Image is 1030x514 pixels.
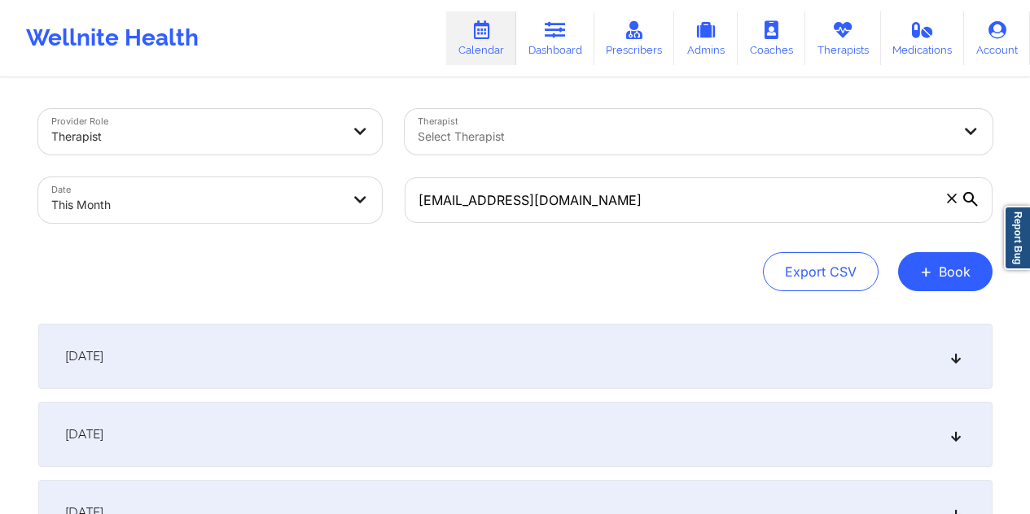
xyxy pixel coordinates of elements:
a: Report Bug [1004,206,1030,270]
span: [DATE] [65,426,103,442]
a: Therapists [805,11,881,65]
div: Therapist [51,119,341,155]
a: Dashboard [516,11,594,65]
div: This Month [51,187,341,223]
a: Medications [881,11,965,65]
button: Export CSV [763,252,879,291]
input: Search by patient email [405,177,993,223]
a: Account [964,11,1030,65]
a: Prescribers [594,11,675,65]
a: Calendar [446,11,516,65]
span: [DATE] [65,348,103,364]
a: Admins [674,11,738,65]
a: Coaches [738,11,805,65]
button: +Book [898,252,993,291]
span: + [920,267,932,276]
